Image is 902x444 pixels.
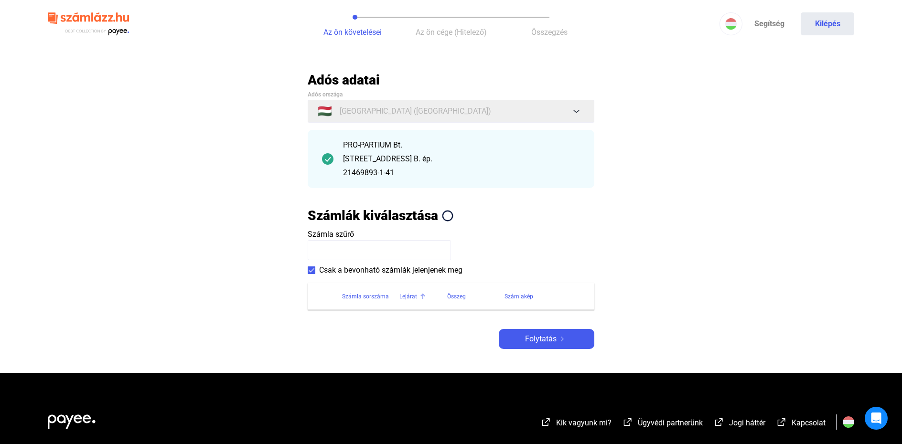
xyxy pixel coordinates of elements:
div: Lejárat [399,291,447,302]
img: external-link-white [622,417,634,427]
span: Az ön cége (Hitelező) [416,28,487,37]
img: white-payee-white-dot.svg [48,409,96,429]
div: Open Intercom Messenger [865,407,888,430]
span: [GEOGRAPHIC_DATA] ([GEOGRAPHIC_DATA]) [340,106,491,117]
img: arrow-right-white [557,337,568,341]
img: external-link-white [540,417,552,427]
div: Összeg [447,291,466,302]
span: 🇭🇺 [318,106,332,117]
img: external-link-white [776,417,787,427]
span: Jogi háttér [729,418,765,427]
span: Kik vagyunk mi? [556,418,612,427]
a: external-link-whiteJogi háttér [713,420,765,429]
a: external-link-whiteÜgyvédi partnerünk [622,420,703,429]
span: Kapcsolat [792,418,826,427]
h2: Számlák kiválasztása [308,207,438,224]
img: szamlazzhu-logo [48,9,129,40]
a: external-link-whiteKik vagyunk mi? [540,420,612,429]
div: 21469893-1-41 [343,167,580,179]
img: checkmark-darker-green-circle [322,153,333,165]
img: external-link-white [713,417,725,427]
span: Összegzés [531,28,568,37]
button: Kilépés [801,12,854,35]
div: Számla sorszáma [342,291,389,302]
span: Folytatás [525,333,557,345]
a: external-link-whiteKapcsolat [776,420,826,429]
button: HU [719,12,742,35]
img: HU [725,18,737,30]
span: Adós országa [308,91,343,98]
div: Lejárat [399,291,417,302]
span: Csak a bevonható számlák jelenjenek meg [319,264,462,276]
span: Ügyvédi partnerünk [638,418,703,427]
button: Folytatásarrow-right-white [499,329,594,349]
span: Az ön követelései [323,28,382,37]
div: Számlakép [505,291,533,302]
img: HU.svg [843,416,854,428]
span: Számla szűrő [308,230,354,239]
div: Számlakép [505,291,583,302]
div: Számla sorszáma [342,291,399,302]
div: Összeg [447,291,505,302]
h2: Adós adatai [308,72,594,88]
a: Segítség [742,12,796,35]
div: [STREET_ADDRESS] B. ép. [343,153,580,165]
div: PRO-PARTIUM Bt. [343,139,580,151]
button: 🇭🇺[GEOGRAPHIC_DATA] ([GEOGRAPHIC_DATA]) [308,100,594,123]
